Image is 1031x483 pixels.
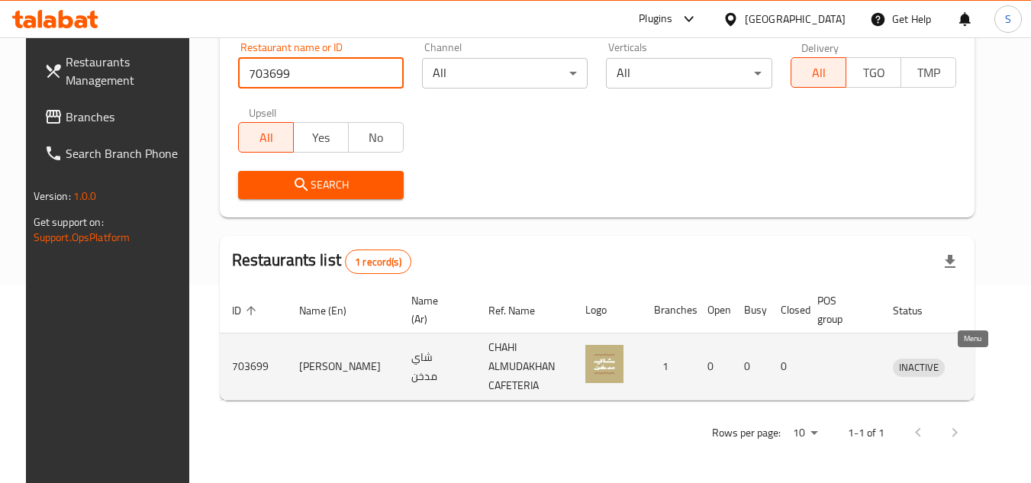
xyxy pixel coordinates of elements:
th: Logo [573,287,642,333]
span: Status [893,301,942,320]
span: No [355,127,398,149]
th: Open [695,287,732,333]
a: Branches [32,98,198,135]
span: 1.0.0 [73,186,97,206]
span: 1 record(s) [346,255,411,269]
td: 0 [732,333,768,401]
span: Ref. Name [488,301,555,320]
table: enhanced table [220,287,1016,401]
span: Restaurants Management [66,53,186,89]
th: Action [963,287,1016,333]
div: Total records count [345,250,411,274]
span: Version: [34,186,71,206]
button: All [238,122,294,153]
th: Branches [642,287,695,333]
td: 703699 [220,333,287,401]
button: TGO [846,57,901,88]
div: Export file [932,243,968,280]
div: [GEOGRAPHIC_DATA] [745,11,846,27]
img: Chai Almudakhan [585,345,623,383]
span: Get support on: [34,212,104,232]
td: شاي مدخن [399,333,476,401]
span: Search [250,175,391,195]
span: All [797,62,840,84]
p: Rows per page: [712,423,781,443]
th: Busy [732,287,768,333]
label: Upsell [249,107,277,118]
button: No [348,122,404,153]
span: INACTIVE [893,359,945,376]
div: Rows per page: [787,422,823,445]
td: 1 [642,333,695,401]
th: Closed [768,287,805,333]
button: TMP [901,57,956,88]
button: Search [238,171,404,199]
td: CHAHI ALMUDAKHAN CAFETERIA [476,333,573,401]
span: All [245,127,288,149]
span: Branches [66,108,186,126]
span: TMP [907,62,950,84]
a: Restaurants Management [32,43,198,98]
td: 0 [695,333,732,401]
button: Yes [293,122,349,153]
span: Name (En) [299,301,366,320]
span: Search Branch Phone [66,144,186,163]
div: Plugins [639,10,672,28]
a: Support.OpsPlatform [34,227,130,247]
button: All [791,57,846,88]
p: 1-1 of 1 [848,423,884,443]
span: ID [232,301,261,320]
td: [PERSON_NAME] [287,333,399,401]
div: All [422,58,588,89]
label: Delivery [801,42,839,53]
span: Yes [300,127,343,149]
input: Search for restaurant name or ID.. [238,58,404,89]
span: S [1005,11,1011,27]
span: TGO [852,62,895,84]
span: POS group [817,291,862,328]
div: INACTIVE [893,359,945,377]
div: All [606,58,772,89]
h2: Restaurants list [232,249,411,274]
td: 0 [768,333,805,401]
span: Name (Ar) [411,291,458,328]
a: Search Branch Phone [32,135,198,172]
